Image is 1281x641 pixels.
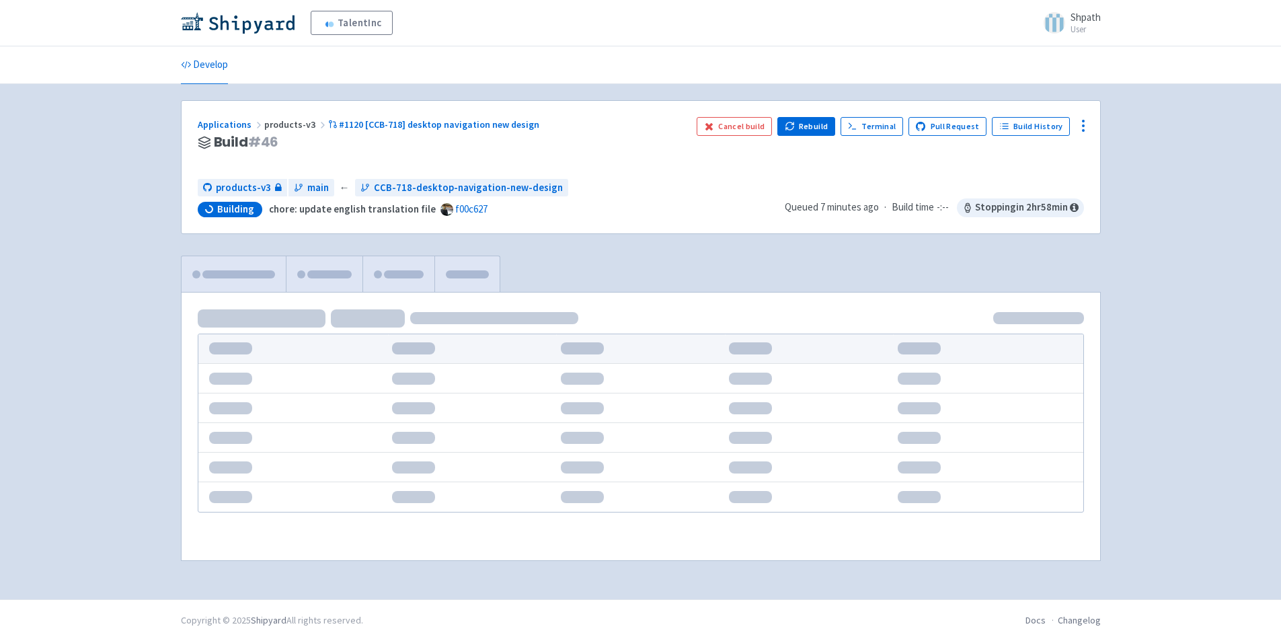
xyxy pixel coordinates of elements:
span: Stopping in 2 hr 58 min [957,198,1084,217]
a: Shpath User [1036,12,1101,34]
time: 7 minutes ago [820,200,879,213]
a: Build History [992,117,1070,136]
a: Applications [198,118,264,130]
a: Changelog [1058,614,1101,626]
span: Building [217,202,254,216]
a: Develop [181,46,228,84]
div: Copyright © 2025 All rights reserved. [181,613,363,628]
span: products-v3 [264,118,328,130]
small: User [1071,25,1101,34]
span: CCB-718-desktop-navigation-new-design [374,180,563,196]
button: Rebuild [777,117,835,136]
a: Shipyard [251,614,286,626]
span: Queued [785,200,879,213]
span: ← [340,180,350,196]
div: · [785,198,1084,217]
span: products-v3 [216,180,271,196]
a: f00c627 [455,202,488,215]
a: TalentInc [311,11,393,35]
a: Docs [1025,614,1046,626]
a: #1120 [CCB-718] desktop navigation new design [328,118,542,130]
span: Build [214,135,279,150]
a: products-v3 [198,179,287,197]
a: Pull Request [908,117,987,136]
span: main [307,180,329,196]
a: main [288,179,334,197]
span: Shpath [1071,11,1101,24]
span: # 46 [248,133,279,151]
span: Build time [892,200,934,215]
button: Cancel build [697,117,773,136]
a: Terminal [841,117,903,136]
a: CCB-718-desktop-navigation-new-design [355,179,568,197]
strong: chore: update english translation file [269,202,436,215]
img: Shipyard logo [181,12,295,34]
span: -:-- [937,200,949,215]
